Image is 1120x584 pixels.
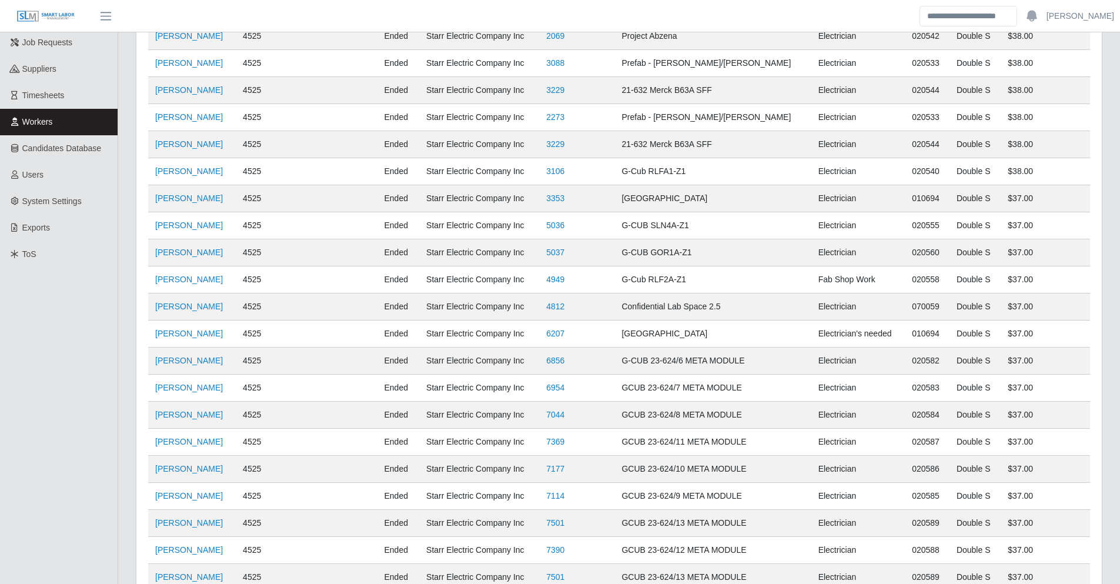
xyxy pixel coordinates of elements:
[905,77,950,104] td: 020544
[419,429,539,456] td: Starr Electric Company Inc
[905,266,950,293] td: 020558
[614,158,811,185] td: G-Cub RLFA1-Z1
[377,266,419,293] td: ended
[419,104,539,131] td: Starr Electric Company Inc
[155,112,223,122] a: [PERSON_NAME]
[377,375,419,402] td: ended
[905,402,950,429] td: 020584
[419,185,539,212] td: Starr Electric Company Inc
[377,239,419,266] td: ended
[546,545,564,555] a: 7390
[905,158,950,185] td: 020540
[236,266,292,293] td: 4525
[155,58,223,68] a: [PERSON_NAME]
[546,329,564,338] a: 6207
[905,104,950,131] td: 020533
[811,212,905,239] td: Electrician
[1001,212,1090,239] td: $37.00
[419,348,539,375] td: Starr Electric Company Inc
[1001,537,1090,564] td: $37.00
[614,266,811,293] td: G-Cub RLF2A-Z1
[905,456,950,483] td: 020586
[236,483,292,510] td: 4525
[236,510,292,537] td: 4525
[811,537,905,564] td: Electrician
[419,50,539,77] td: Starr Electric Company Inc
[950,375,1001,402] td: Double S
[377,212,419,239] td: ended
[377,104,419,131] td: ended
[546,166,564,176] a: 3106
[377,510,419,537] td: ended
[614,537,811,564] td: GCUB 23-624/12 META MODULE
[614,239,811,266] td: G-CUB GOR1A-Z1
[614,77,811,104] td: 21-632 Merck B63A SFF
[377,348,419,375] td: ended
[614,131,811,158] td: 21-632 Merck B63A SFF
[614,483,811,510] td: GCUB 23-624/9 META MODULE
[546,410,564,419] a: 7044
[236,212,292,239] td: 4525
[236,50,292,77] td: 4525
[377,402,419,429] td: ended
[1001,348,1090,375] td: $37.00
[1001,293,1090,321] td: $37.00
[1047,10,1114,22] a: [PERSON_NAME]
[546,248,564,257] a: 5037
[22,38,73,47] span: Job Requests
[614,402,811,429] td: GCUB 23-624/8 META MODULE
[419,239,539,266] td: Starr Electric Company Inc
[614,212,811,239] td: G-CUB SLN4A-Z1
[950,212,1001,239] td: Double S
[811,50,905,77] td: Electrician
[546,464,564,473] a: 7177
[377,77,419,104] td: ended
[811,456,905,483] td: Electrician
[950,50,1001,77] td: Double S
[811,375,905,402] td: Electrician
[377,158,419,185] td: ended
[546,221,564,230] a: 5036
[811,77,905,104] td: Electrician
[22,117,53,126] span: Workers
[155,491,223,500] a: [PERSON_NAME]
[155,572,223,582] a: [PERSON_NAME]
[155,302,223,311] a: [PERSON_NAME]
[905,483,950,510] td: 020585
[811,185,905,212] td: Electrician
[155,518,223,528] a: [PERSON_NAME]
[1001,104,1090,131] td: $38.00
[950,185,1001,212] td: Double S
[546,275,564,284] a: 4949
[155,85,223,95] a: [PERSON_NAME]
[614,104,811,131] td: Prefab - [PERSON_NAME]/[PERSON_NAME]
[1001,375,1090,402] td: $37.00
[811,293,905,321] td: Electrician
[419,212,539,239] td: Starr Electric Company Inc
[419,537,539,564] td: Starr Electric Company Inc
[155,275,223,284] a: [PERSON_NAME]
[905,537,950,564] td: 020588
[377,321,419,348] td: ended
[811,348,905,375] td: Electrician
[811,402,905,429] td: Electrician
[377,185,419,212] td: ended
[811,239,905,266] td: Electrician
[546,491,564,500] a: 7114
[811,321,905,348] td: Electrician's needed
[419,402,539,429] td: Starr Electric Company Inc
[546,356,564,365] a: 6856
[614,293,811,321] td: Confidential Lab Space 2.5
[419,321,539,348] td: Starr Electric Company Inc
[155,383,223,392] a: [PERSON_NAME]
[1001,266,1090,293] td: $37.00
[546,302,564,311] a: 4812
[155,193,223,203] a: [PERSON_NAME]
[155,410,223,419] a: [PERSON_NAME]
[236,293,292,321] td: 4525
[1001,158,1090,185] td: $38.00
[614,429,811,456] td: GCUB 23-624/11 META MODULE
[950,321,1001,348] td: Double S
[236,402,292,429] td: 4525
[377,131,419,158] td: ended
